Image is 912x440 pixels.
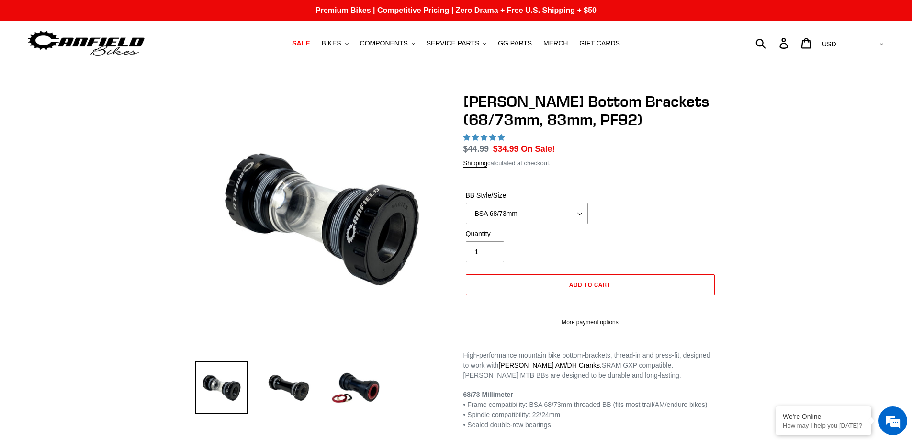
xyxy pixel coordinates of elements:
[783,422,864,429] p: How may I help you today?
[493,144,519,154] span: $34.99
[329,361,382,414] img: Load image into Gallery viewer, Press Fit 92 Bottom Bracket
[574,37,625,50] a: GIFT CARDS
[498,361,602,370] a: [PERSON_NAME] AM/DH Cranks.
[360,39,408,47] span: COMPONENTS
[26,28,146,58] img: Canfield Bikes
[783,413,864,420] div: We're Online!
[579,39,620,47] span: GIFT CARDS
[321,39,341,47] span: BIKES
[195,361,248,414] img: Load image into Gallery viewer, 68/73mm Bottom Bracket
[466,229,588,239] label: Quantity
[355,37,420,50] button: COMPONENTS
[262,361,315,414] img: Load image into Gallery viewer, 83mm Bottom Bracket
[569,281,611,288] span: Add to cart
[493,37,537,50] a: GG PARTS
[466,274,715,295] button: Add to cart
[539,37,573,50] a: MERCH
[427,39,479,47] span: SERVICE PARTS
[498,39,532,47] span: GG PARTS
[422,37,491,50] button: SERVICE PARTS
[287,37,315,50] a: SALE
[463,92,717,129] h1: [PERSON_NAME] Bottom Brackets (68/73mm, 83mm, PF92)
[463,390,717,430] p: • Frame compatibility: BSA 68/73mm threaded BB (fits most trail/AM/enduro bikes) • Spindle compat...
[463,350,717,381] p: High-performance mountain bike bottom-brackets, thread-in and press-fit, designed to work with SR...
[466,318,715,327] a: More payment options
[463,144,489,154] s: $44.99
[292,39,310,47] span: SALE
[316,37,353,50] button: BIKES
[521,143,555,155] span: On Sale!
[761,33,785,54] input: Search
[463,134,507,141] span: 4.89 stars
[543,39,568,47] span: MERCH
[463,391,513,398] strong: 68/73 Millimeter
[463,158,717,168] div: calculated at checkout.
[466,191,588,201] label: BB Style/Size
[463,159,488,168] a: Shipping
